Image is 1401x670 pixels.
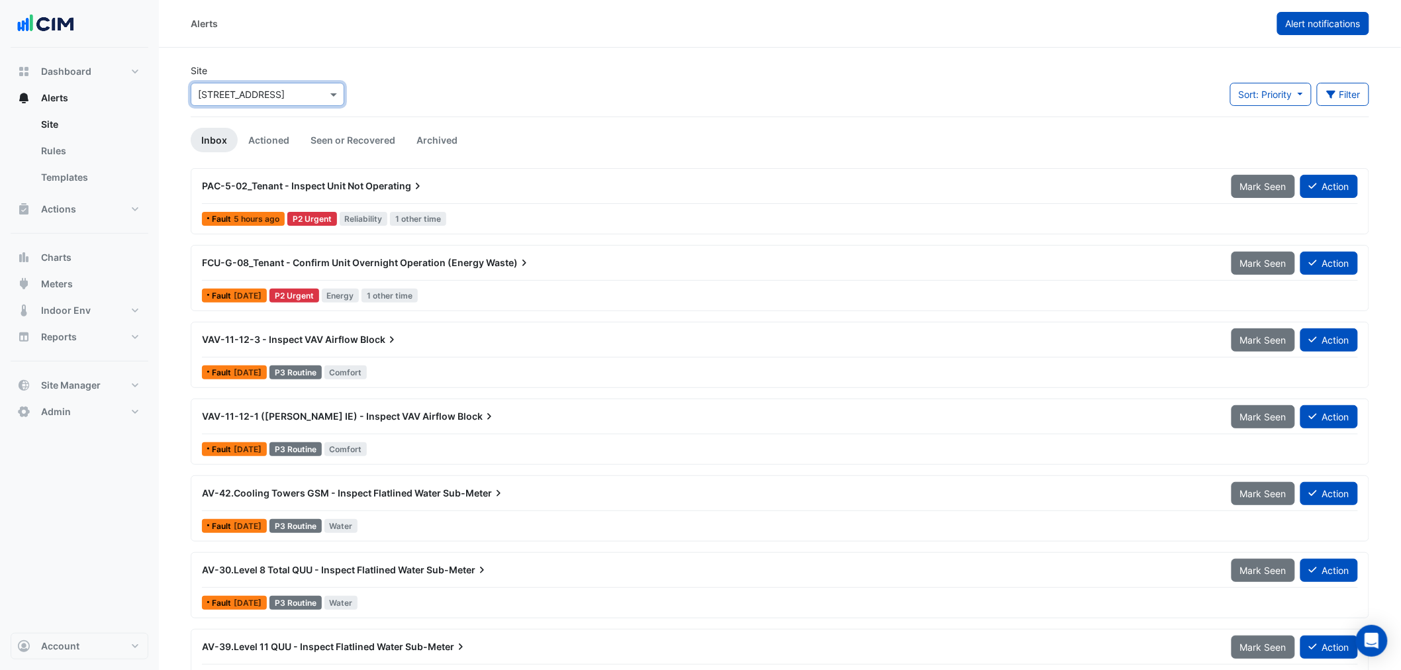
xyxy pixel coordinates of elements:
span: Mark Seen [1240,565,1286,576]
span: AV-39.Level 11 QUU - Inspect Flatlined Water [202,641,403,652]
button: Admin [11,399,148,425]
span: AV-30.Level 8 Total QUU - Inspect Flatlined Water [202,564,424,575]
span: 1 other time [362,289,418,303]
button: Charts [11,244,148,271]
span: Indoor Env [41,304,91,317]
div: P3 Routine [269,519,322,533]
span: Mark Seen [1240,334,1286,346]
span: Block [360,333,399,346]
app-icon: Admin [17,405,30,418]
span: Fault [212,599,234,607]
a: Archived [406,128,468,152]
button: Action [1300,328,1358,352]
div: Alerts [191,17,218,30]
button: Reports [11,324,148,350]
span: Comfort [324,365,367,379]
span: Water [324,519,358,533]
span: Mark Seen [1240,181,1286,192]
div: P3 Routine [269,596,322,610]
button: Account [11,633,148,659]
span: Block [458,410,496,423]
label: Site [191,64,207,77]
span: AV-42.Cooling Towers GSM - Inspect Flatlined Water [202,487,441,499]
span: Wed 11-Jun-2025 11:00 AEST [234,521,262,531]
button: Mark Seen [1232,636,1295,659]
a: Actioned [238,128,300,152]
app-icon: Actions [17,203,30,216]
app-icon: Reports [17,330,30,344]
button: Filter [1317,83,1370,106]
span: VAV-11-12-1 ([PERSON_NAME] IE) - Inspect VAV Airflow [202,410,456,422]
span: Wed 11-Jun-2025 11:00 AEST [234,598,262,608]
button: Mark Seen [1232,252,1295,275]
button: Mark Seen [1232,328,1295,352]
span: Sort: Priority [1239,89,1292,100]
span: Fault [212,215,234,223]
span: Waste) [486,256,531,269]
span: Mark Seen [1240,258,1286,269]
button: Actions [11,196,148,222]
button: Alert notifications [1277,12,1369,35]
span: Admin [41,405,71,418]
app-icon: Meters [17,277,30,291]
img: Company Logo [16,11,75,37]
span: Fault [212,446,234,454]
app-icon: Charts [17,251,30,264]
span: Comfort [324,442,367,456]
div: P2 Urgent [287,212,337,226]
div: P3 Routine [269,442,322,456]
button: Action [1300,252,1358,275]
div: Open Intercom Messenger [1356,625,1388,657]
app-icon: Alerts [17,91,30,105]
span: Alert notifications [1286,18,1361,29]
a: Templates [30,164,148,191]
span: Sub-Meter [426,563,489,577]
app-icon: Indoor Env [17,304,30,317]
span: VAV-11-12-3 - Inspect VAV Airflow [202,334,358,345]
span: Mark Seen [1240,642,1286,653]
a: Rules [30,138,148,164]
span: Fault [212,522,234,530]
span: Mark Seen [1240,411,1286,422]
span: Fault [212,369,234,377]
app-icon: Dashboard [17,65,30,78]
button: Mark Seen [1232,482,1295,505]
button: Action [1300,559,1358,582]
button: Alerts [11,85,148,111]
button: Sort: Priority [1230,83,1312,106]
span: Water [324,596,358,610]
button: Mark Seen [1232,559,1295,582]
span: Account [41,640,79,653]
button: Action [1300,175,1358,198]
div: P2 Urgent [269,289,319,303]
span: Thu 26-Jun-2025 09:45 AEST [234,444,262,454]
span: Charts [41,251,72,264]
button: Action [1300,405,1358,428]
a: Inbox [191,128,238,152]
span: FCU-G-08_Tenant - Confirm Unit Overnight Operation (Energy [202,257,484,268]
span: PAC-5-02_Tenant - Inspect Unit Not [202,180,363,191]
a: Seen or Recovered [300,128,406,152]
span: Thu 04-Sep-2025 08:15 AEST [234,214,279,224]
span: Alerts [41,91,68,105]
span: 1 other time [390,212,446,226]
span: Reports [41,330,77,344]
span: Fault [212,292,234,300]
button: Site Manager [11,372,148,399]
button: Action [1300,636,1358,659]
button: Action [1300,482,1358,505]
span: Sub-Meter [443,487,505,500]
span: Dashboard [41,65,91,78]
span: Meters [41,277,73,291]
app-icon: Site Manager [17,379,30,392]
div: Alerts [11,111,148,196]
a: Site [30,111,148,138]
span: Thu 26-Jun-2025 09:45 AEST [234,367,262,377]
button: Indoor Env [11,297,148,324]
span: Mon 25-Aug-2025 22:15 AEST [234,291,262,301]
button: Meters [11,271,148,297]
span: Reliability [340,212,388,226]
button: Dashboard [11,58,148,85]
span: Energy [322,289,360,303]
span: Actions [41,203,76,216]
